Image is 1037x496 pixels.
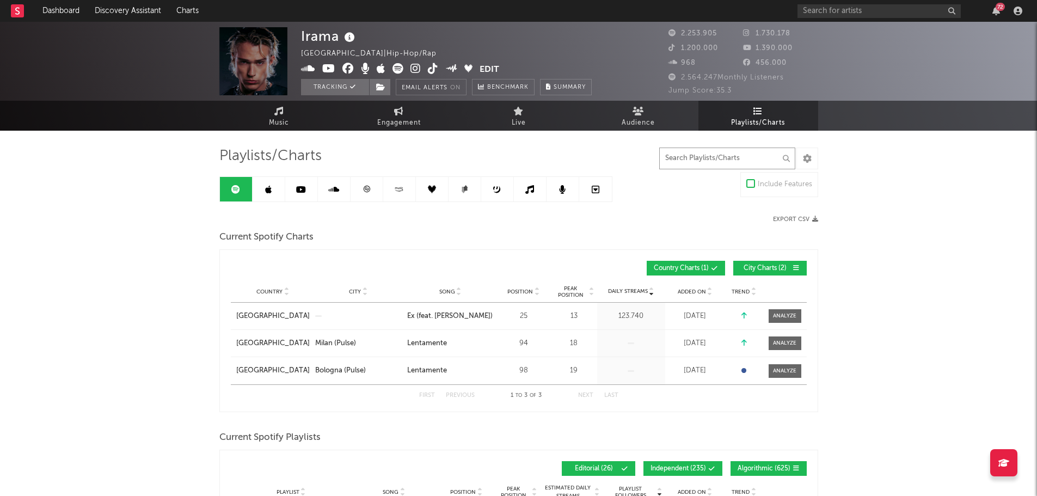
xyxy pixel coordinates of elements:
div: Lentamente [407,338,447,349]
span: Trend [732,489,750,495]
span: Jump Score: 35.3 [668,87,732,94]
a: Audience [579,101,698,131]
span: Audience [622,117,655,130]
span: Summary [554,84,586,90]
a: Lentamente [407,338,494,349]
span: City [349,289,361,295]
div: Milan (Pulse) [315,338,356,349]
a: [GEOGRAPHIC_DATA] [236,311,310,322]
div: 1 3 3 [496,389,556,402]
span: Position [450,489,476,495]
span: Song [383,489,398,495]
span: Playlists/Charts [731,117,785,130]
button: Independent(235) [643,461,722,476]
div: [DATE] [668,311,722,322]
input: Search for artists [797,4,961,18]
input: Search Playlists/Charts [659,148,795,169]
em: On [450,85,461,91]
span: Position [507,289,533,295]
div: [GEOGRAPHIC_DATA] | Hip-Hop/Rap [301,47,449,60]
div: 13 [554,311,594,322]
div: 18 [554,338,594,349]
div: Bologna (Pulse) [315,365,366,376]
div: Irama [301,27,358,45]
a: Engagement [339,101,459,131]
button: Editorial(26) [562,461,635,476]
span: 2.253.905 [668,30,717,37]
div: 25 [499,311,548,322]
div: [DATE] [668,338,722,349]
span: Country Charts ( 1 ) [654,265,709,272]
span: Music [269,117,289,130]
button: Tracking [301,79,369,95]
a: Milan (Pulse) [315,338,402,349]
span: Editorial ( 26 ) [569,466,619,472]
span: 968 [668,59,696,66]
a: Playlists/Charts [698,101,818,131]
button: Email AlertsOn [396,79,467,95]
a: Benchmark [472,79,535,95]
a: Music [219,101,339,131]
span: Country [256,289,283,295]
button: Previous [446,393,475,399]
span: Added On [678,489,706,495]
div: Include Features [758,178,812,191]
a: Bologna (Pulse) [315,365,402,376]
a: [GEOGRAPHIC_DATA] [236,338,310,349]
span: Benchmark [487,81,529,94]
a: [GEOGRAPHIC_DATA] [236,365,310,376]
div: Ex (feat. [PERSON_NAME]) [407,311,493,322]
button: Summary [540,79,592,95]
button: Algorithmic(625) [731,461,807,476]
button: Country Charts(1) [647,261,725,275]
button: City Charts(2) [733,261,807,275]
span: 2.564.247 Monthly Listeners [668,74,784,81]
span: 1.390.000 [743,45,793,52]
div: 98 [499,365,548,376]
button: Edit [480,63,499,77]
span: Playlists/Charts [219,150,322,163]
span: Live [512,117,526,130]
span: City Charts ( 2 ) [740,265,790,272]
a: Ex (feat. [PERSON_NAME]) [407,311,494,322]
span: Peak Position [554,285,588,298]
span: 1.730.178 [743,30,790,37]
span: 456.000 [743,59,787,66]
div: 94 [499,338,548,349]
span: Engagement [377,117,421,130]
button: First [419,393,435,399]
div: 72 [996,3,1005,11]
div: 123.740 [600,311,662,322]
button: Export CSV [773,216,818,223]
span: Current Spotify Playlists [219,431,321,444]
span: Trend [732,289,750,295]
span: Algorithmic ( 625 ) [738,466,790,472]
span: Independent ( 235 ) [651,466,706,472]
span: Added On [678,289,706,295]
a: Lentamente [407,365,494,376]
div: Lentamente [407,365,447,376]
span: Daily Streams [608,287,648,296]
div: [DATE] [668,365,722,376]
span: of [530,393,536,398]
div: 19 [554,365,594,376]
button: Last [604,393,618,399]
span: to [516,393,522,398]
span: Playlist [277,489,299,495]
button: 72 [992,7,1000,15]
span: Song [439,289,455,295]
button: Next [578,393,593,399]
span: 1.200.000 [668,45,718,52]
span: Current Spotify Charts [219,231,314,244]
a: Live [459,101,579,131]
